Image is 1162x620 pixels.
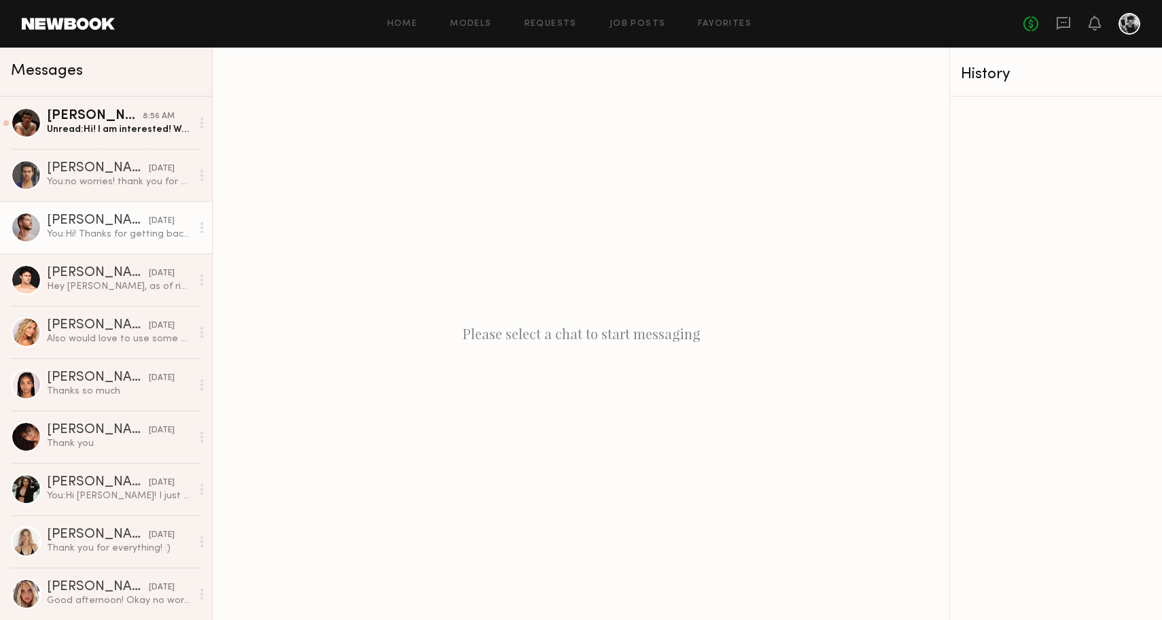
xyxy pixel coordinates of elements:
a: Models [450,20,491,29]
div: [DATE] [149,477,175,489]
div: [PERSON_NAME] [47,162,149,175]
div: [DATE] [149,267,175,280]
div: You: Hi! Thanks for getting back to me! Ill be sending this over to the client and ill get back t... [47,228,192,241]
div: [PERSON_NAME] [47,109,143,123]
a: Favorites [698,20,752,29]
div: [DATE] [149,529,175,542]
a: Requests [525,20,577,29]
div: 8:56 AM [143,110,175,123]
div: Unread: Hi! I am interested! Would we be able to do $450 and then 50 for gas? [47,123,192,136]
div: Good afternoon! Okay no worries thank you so much for letting me know! I would love to work toget... [47,594,192,607]
div: [PERSON_NAME] [47,581,149,594]
div: [DATE] [149,215,175,228]
div: [PERSON_NAME] [47,424,149,437]
div: [DATE] [149,162,175,175]
div: Also would love to use some of your images in my portfolio whenever they’re done if that’s okay❤️ [47,332,192,345]
div: [DATE] [149,424,175,437]
div: [DATE] [149,372,175,385]
div: You: Hi [PERSON_NAME]! I just wanted to follow up and see if you were interested? Thank you! [47,489,192,502]
div: Thank you for everything! :) [47,542,192,555]
div: History [961,67,1151,82]
div: [PERSON_NAME] [47,214,149,228]
div: [PERSON_NAME] [47,528,149,542]
div: [PERSON_NAME] [47,319,149,332]
span: Messages [11,63,83,79]
div: [PERSON_NAME] [47,266,149,280]
a: Home [387,20,418,29]
div: [PERSON_NAME] [47,371,149,385]
div: Hey [PERSON_NAME], as of right now I’m available all 3 of those dates. Looking forward to hearing... [47,280,192,293]
div: Please select a chat to start messaging [213,48,949,620]
div: [DATE] [149,320,175,332]
div: Thanks so much [47,385,192,398]
a: Job Posts [610,20,666,29]
div: [DATE] [149,581,175,594]
div: [PERSON_NAME] [47,476,149,489]
div: You: no worries! thank you for getting back to me! [47,175,192,188]
div: Thank you [47,437,192,450]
